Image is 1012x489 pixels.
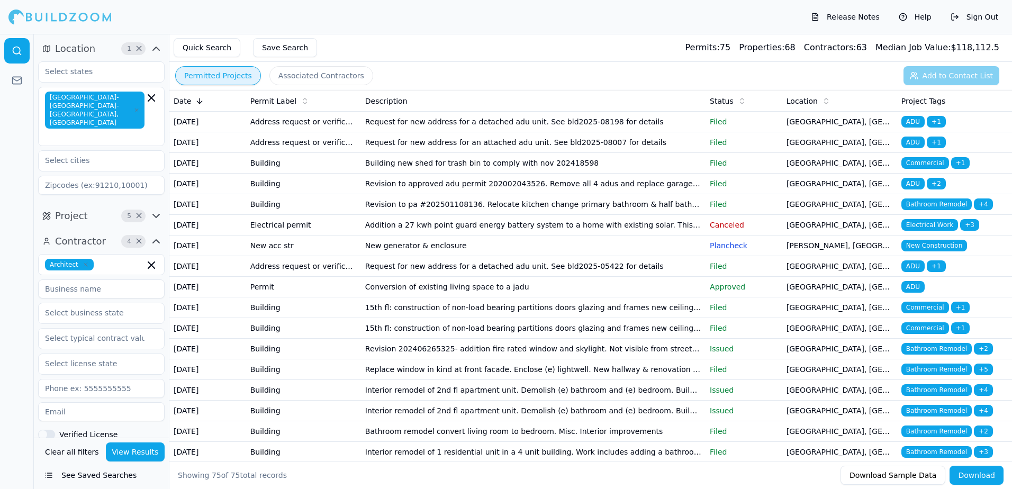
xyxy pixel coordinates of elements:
p: Issued [710,343,778,354]
div: 75 [685,41,731,54]
td: [DATE] [169,132,246,153]
span: 4 [124,236,134,247]
td: Request for new address for a detached adu unit. See bld2025-08198 for details [361,112,706,132]
span: + 4 [974,198,993,210]
p: Filed [710,302,778,313]
button: Quick Search [174,38,240,57]
td: Addition a 27 kwh point guard energy battery system to a home with existing solar. This permit ap... [361,215,706,236]
button: Location1Clear Location filters [38,40,165,57]
span: Location [55,41,95,56]
span: Bathroom Remodel [901,364,972,375]
p: Filed [710,447,778,457]
td: [DATE] [169,339,246,359]
td: 15th fl: construction of non-load bearing partitions doors glazing and frames new ceiling tile & ... [361,297,706,318]
td: [GEOGRAPHIC_DATA], [GEOGRAPHIC_DATA] [782,153,897,174]
p: Filed [710,261,778,271]
span: Date [174,96,191,106]
span: Description [365,96,408,106]
p: Filed [710,364,778,375]
span: ADU [901,137,925,148]
input: Zipcodes (ex:91210,10001) [38,176,165,195]
p: Filed [710,178,778,189]
span: Clear Location filters [135,46,143,51]
td: Building new shed for trash bin to comply with nov 202418598 [361,153,706,174]
span: Architect [45,259,94,270]
p: Plancheck [710,240,778,251]
button: Clear all filters [42,442,102,461]
td: [DATE] [169,297,246,318]
td: [DATE] [169,153,246,174]
button: Project5Clear Project filters [38,207,165,224]
td: Address request or verification [246,132,361,153]
div: $ 118,112.5 [875,41,999,54]
td: Conversion of existing living space to a jadu [361,277,706,297]
span: ADU [901,178,925,189]
span: Project Tags [901,96,945,106]
td: [GEOGRAPHIC_DATA], [GEOGRAPHIC_DATA] [782,442,897,463]
td: [GEOGRAPHIC_DATA], [GEOGRAPHIC_DATA] [782,359,897,380]
td: Building [246,153,361,174]
span: + 1 [927,137,946,148]
td: [GEOGRAPHIC_DATA], [GEOGRAPHIC_DATA] [782,277,897,297]
td: Interior remodel of 1 residential unit in a 4 unit building. Work includes adding a bathroom and ... [361,442,706,463]
div: 63 [804,41,867,54]
span: + 2 [974,425,993,437]
span: Bathroom Remodel [901,384,972,396]
button: Download [950,466,1004,485]
td: [DATE] [169,277,246,297]
span: 5 [124,211,134,221]
span: Bathroom Remodel [901,198,972,210]
p: Filed [710,116,778,127]
input: Select states [39,62,151,81]
input: Phone ex: 5555555555 [38,379,165,398]
td: [GEOGRAPHIC_DATA], [GEOGRAPHIC_DATA] [782,339,897,359]
span: Bathroom Remodel [901,405,972,416]
button: Download Sample Data [841,466,945,485]
td: [DATE] [169,442,246,463]
p: Issued [710,385,778,395]
input: Select license state [39,354,151,373]
span: + 1 [951,322,970,334]
td: [DATE] [169,421,246,442]
span: Commercial [901,302,949,313]
span: Permit Label [250,96,296,106]
p: Filed [710,426,778,437]
td: Replace window in kind at front facade. Enclose (e) lightwell. New hallway & renovation of (e) fa... [361,359,706,380]
span: + 4 [974,405,993,416]
span: Commercial [901,157,949,169]
td: [PERSON_NAME], [GEOGRAPHIC_DATA] [782,236,897,256]
span: Median Job Value: [875,42,951,52]
td: [GEOGRAPHIC_DATA], [GEOGRAPHIC_DATA] [782,421,897,442]
td: Electrical permit [246,215,361,236]
td: [DATE] [169,194,246,215]
span: 75 [231,471,240,479]
td: [GEOGRAPHIC_DATA], [GEOGRAPHIC_DATA] [782,215,897,236]
td: Interior remodel of 2nd fl apartment unit. Demolish (e) bathroom and (e) bedroom. Building (n) 3r... [361,401,706,421]
td: Revision to approved adu permit 202002043526. Remove all 4 adus and replace garages. New electric... [361,174,706,194]
td: [DATE] [169,236,246,256]
span: + 5 [974,364,993,375]
td: Interior remodel of 2nd fl apartment unit. Demolish (e) bathroom and (e) bedroom. Building (n) 3r... [361,380,706,401]
span: ADU [901,281,925,293]
td: [DATE] [169,380,246,401]
button: Associated Contractors [269,66,373,85]
span: Contractors: [804,42,856,52]
p: Filed [710,323,778,333]
td: Building [246,174,361,194]
td: [GEOGRAPHIC_DATA], [GEOGRAPHIC_DATA] [782,194,897,215]
label: Verified License [59,431,118,438]
span: Clear Project filters [135,213,143,219]
span: [GEOGRAPHIC_DATA]-[GEOGRAPHIC_DATA]-[GEOGRAPHIC_DATA], [GEOGRAPHIC_DATA] [45,92,144,129]
td: [GEOGRAPHIC_DATA], [GEOGRAPHIC_DATA] [782,132,897,153]
div: 68 [739,41,796,54]
td: [DATE] [169,318,246,339]
button: Release Notes [806,8,885,25]
p: Filed [710,137,778,148]
td: Revision 202406265325- addition fire rated window and skylight. Not visible from street. Reconfig... [361,339,706,359]
button: See Saved Searches [38,466,165,485]
span: Properties: [739,42,784,52]
p: Approved [710,282,778,292]
input: Business name [38,279,165,298]
span: + 3 [974,446,993,458]
span: + 3 [960,219,979,231]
